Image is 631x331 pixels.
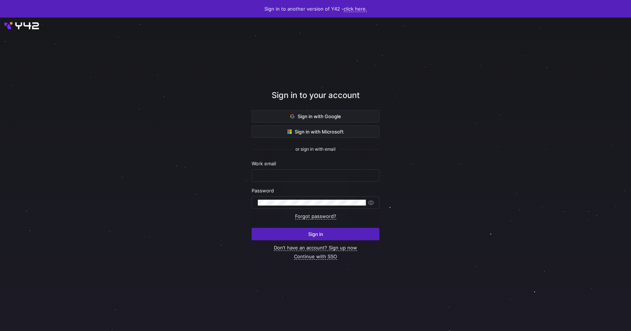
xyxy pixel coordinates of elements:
[252,228,379,240] button: Sign in
[295,213,336,219] a: Forgot password?
[344,6,367,12] a: click here.
[294,253,337,260] a: Continue with SSO
[252,161,276,166] span: Work email
[252,188,274,193] span: Password
[252,125,379,138] button: Sign in with Microsoft
[290,113,341,119] span: Sign in with Google
[274,245,357,251] a: Don’t have an account? Sign up now
[295,147,336,152] span: or sign in with email
[308,231,323,237] span: Sign in
[252,110,379,123] button: Sign in with Google
[252,89,379,110] div: Sign in to your account
[287,129,344,135] span: Sign in with Microsoft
